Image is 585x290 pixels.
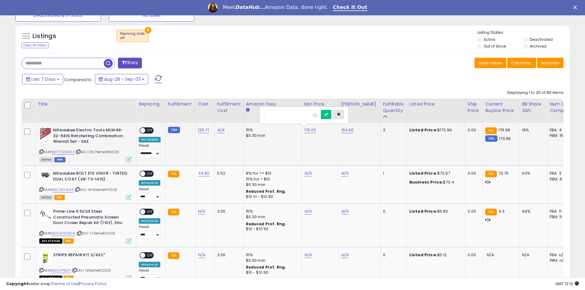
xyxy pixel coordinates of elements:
[6,281,107,287] div: seller snap | |
[550,176,570,182] div: FBM: 9
[550,209,570,214] div: FBA: 11
[304,101,336,107] div: Min Price
[468,171,478,176] div: 0.00
[522,252,542,258] div: N/A
[468,252,478,258] div: 0.00
[484,44,506,49] label: Out of Stock
[52,149,75,155] a: B07CTZG5M2
[246,133,297,138] div: $0.30 min
[246,221,286,226] b: Reduced Prof. Rng.
[485,171,497,177] small: FBA
[168,209,179,215] small: FBA
[53,171,128,184] b: Milwaukee BOLT EYE VISOR - TINTED DUAL COAT (48-73-1415)
[217,127,224,133] a: N/A
[550,214,570,220] div: FBM: 5
[478,30,570,36] p: Listing States:
[499,136,511,141] span: 173.99
[52,187,74,192] a: B0CS8Y3FKX
[550,127,570,133] div: FBA: 4
[409,127,437,133] b: Listed Price:
[409,170,437,176] b: Listed Price:
[72,268,111,273] span: | SKU: 1.85eme512025
[198,101,212,107] div: Cost
[64,77,92,83] span: Compared to:
[39,209,52,221] img: 31Zynpi2KUL._SL40_.jpg
[468,209,478,214] div: 0.00
[530,37,553,42] label: Deactivated
[550,101,572,114] div: Num of Comp.
[507,58,536,68] button: Columns
[522,171,542,176] div: 63%
[120,31,145,41] span: Repricing state :
[383,171,402,176] div: 1
[383,127,402,133] div: 2
[198,252,205,258] a: N/A
[511,60,531,66] span: Columns
[54,195,65,200] span: FBA
[409,252,437,258] b: Listed Price:
[468,101,480,114] div: Ship Price
[39,195,53,200] span: All listings currently available for purchase on Amazon
[217,252,239,258] div: 3.06
[484,37,495,42] label: Active
[139,269,161,282] div: Preset:
[383,209,402,214] div: 0
[409,209,460,214] div: $5.80
[246,189,286,194] b: Reduced Prof. Rng.
[139,218,160,224] div: Amazon AI
[198,170,210,176] a: 44.60
[139,137,161,142] div: Win BuyBox
[409,101,462,107] div: Listed Price
[522,101,544,114] div: BB Share 24h.
[246,209,297,214] div: 15%
[341,252,349,258] a: N/A
[80,281,107,287] a: Privacy Policy
[246,127,297,133] div: 15%
[522,209,542,214] div: 94%
[498,127,510,133] span: 179.99
[139,225,161,239] div: Preset:
[409,180,460,185] div: $73.4
[168,127,180,133] small: FBM
[409,171,460,176] div: $73.97
[485,135,497,142] small: FBM
[33,32,56,41] h5: Listings
[304,208,312,215] a: N/A
[383,101,404,114] div: Fulfillable Quantity
[304,170,312,176] a: N/A
[217,101,241,114] div: Fulfillment Cost
[409,127,460,133] div: $173.99
[53,281,79,287] a: Terms of Use
[39,209,131,243] div: ASIN:
[21,42,49,48] div: Clear All Filters
[139,180,160,186] div: Amazon AI
[246,270,297,275] div: $10 - $10.90
[39,171,131,199] div: ASIN:
[550,252,570,258] div: FBA: n/a
[145,209,155,215] span: OFF
[198,208,205,215] a: N/A
[52,268,71,273] a: B00LFP8JTI
[139,187,161,201] div: Preset:
[39,127,52,140] img: 51Uw9s-mLKL._SL40_.jpg
[39,252,131,280] div: ASIN:
[118,58,142,68] button: Filters
[39,127,131,161] div: ASIN:
[31,76,56,82] span: Last 7 Days
[304,127,316,133] a: 176.00
[168,101,193,107] div: Fulfillment
[246,176,297,182] div: 15% for > $10
[38,101,134,107] div: Title
[139,262,160,267] div: Amazon AI
[550,133,570,138] div: FBM: 15
[246,182,297,188] div: $0.30 min
[198,127,209,133] a: 125.71
[468,127,478,133] div: 0.00
[485,101,517,114] div: Current Buybox Price
[53,209,128,227] b: Prime-Line K 5034 Steel Constructed Pneumatic Screen Door Closer Repair Kit (1 Kit), Zinc
[409,208,437,214] b: Listed Price:
[6,281,29,287] strong: Copyright
[75,187,117,192] span: | SKU: 44.60eme912025
[217,209,239,214] div: 3.06
[39,157,53,162] span: All listings currently available for purchase on Amazon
